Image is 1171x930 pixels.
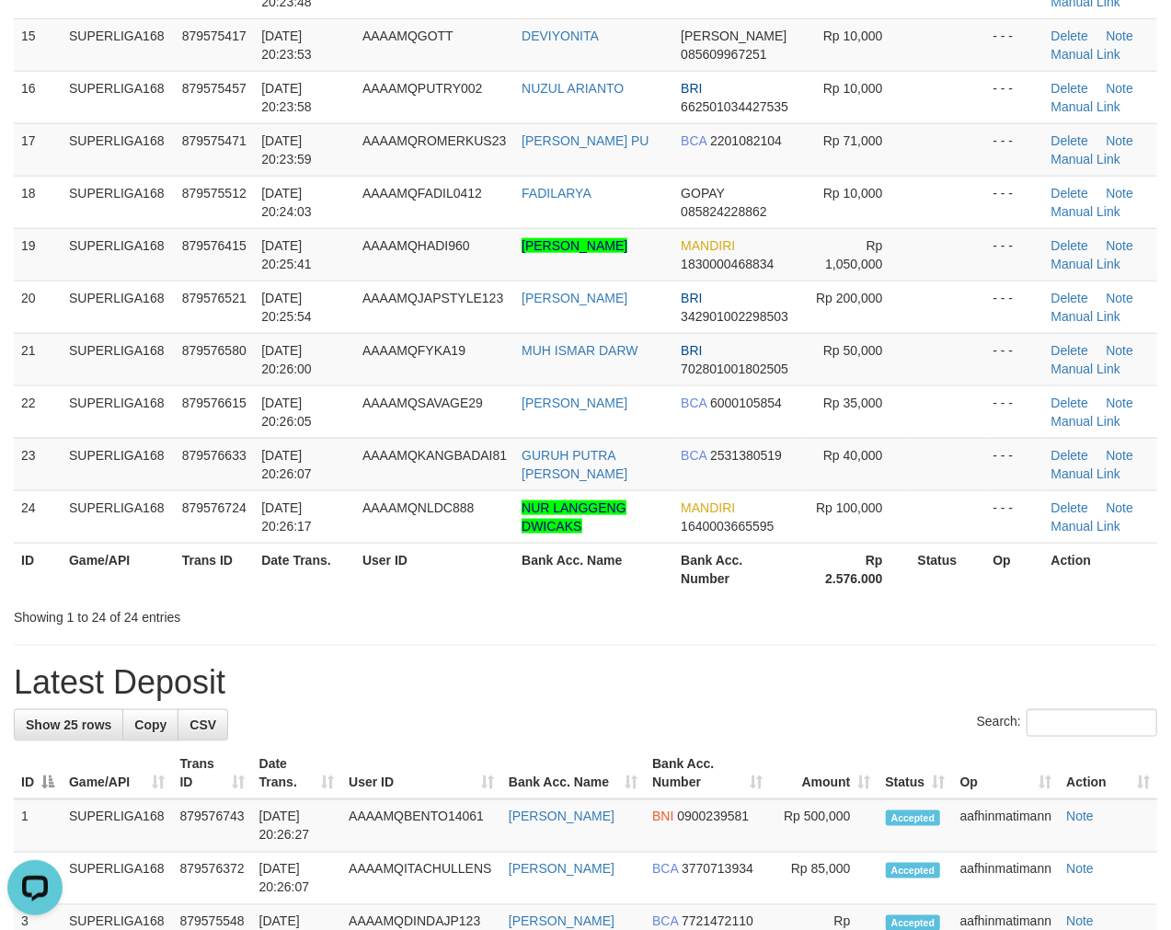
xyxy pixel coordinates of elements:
[62,438,175,490] td: SUPERLIGA168
[1107,396,1134,410] a: Note
[681,448,706,463] span: BCA
[652,862,678,877] span: BCA
[182,186,247,201] span: 879575512
[1051,99,1121,114] a: Manual Link
[823,29,883,43] span: Rp 10,000
[62,747,173,799] th: Game/API: activate to sort column ascending
[14,438,62,490] td: 23
[682,914,753,929] span: Copy 7721472110 to clipboard
[985,176,1043,228] td: - - -
[14,333,62,385] td: 21
[261,500,312,534] span: [DATE] 20:26:17
[14,176,62,228] td: 18
[509,862,614,877] a: [PERSON_NAME]
[14,601,474,626] div: Showing 1 to 24 of 24 entries
[681,186,724,201] span: GOPAY
[823,448,883,463] span: Rp 40,000
[175,543,255,595] th: Trans ID
[953,747,1060,799] th: Op: activate to sort column ascending
[771,799,878,853] td: Rp 500,000
[1051,414,1121,429] a: Manual Link
[261,291,312,324] span: [DATE] 20:25:54
[62,490,175,543] td: SUPERLIGA168
[673,543,800,595] th: Bank Acc. Number
[62,799,173,853] td: SUPERLIGA168
[362,133,506,148] span: AAAAMQROMERKUS23
[823,186,883,201] span: Rp 10,000
[14,799,62,853] td: 1
[1051,133,1088,148] a: Delete
[62,71,175,123] td: SUPERLIGA168
[182,343,247,358] span: 879576580
[522,238,627,253] a: [PERSON_NAME]
[522,81,624,96] a: NUZUL ARIANTO
[522,133,649,148] a: [PERSON_NAME] PU
[182,29,247,43] span: 879575417
[182,81,247,96] span: 879575457
[182,396,247,410] span: 879576615
[1051,47,1121,62] a: Manual Link
[710,448,782,463] span: Copy 2531380519 to clipboard
[652,809,673,824] span: BNI
[1051,500,1088,515] a: Delete
[681,500,735,515] span: MANDIRI
[801,543,911,595] th: Rp 2.576.000
[681,309,788,324] span: Copy 342901002298503 to clipboard
[62,853,173,905] td: SUPERLIGA168
[252,799,342,853] td: [DATE] 20:26:27
[14,543,62,595] th: ID
[1044,543,1157,595] th: Action
[1107,133,1134,148] a: Note
[182,238,247,253] span: 879576415
[977,709,1157,737] label: Search:
[182,448,247,463] span: 879576633
[985,438,1043,490] td: - - -
[254,543,355,595] th: Date Trans.
[7,7,63,63] button: Open LiveChat chat widget
[681,291,702,305] span: BRI
[816,291,882,305] span: Rp 200,000
[14,123,62,176] td: 17
[1107,186,1134,201] a: Note
[62,333,175,385] td: SUPERLIGA168
[182,500,247,515] span: 879576724
[985,71,1043,123] td: - - -
[501,747,645,799] th: Bank Acc. Name: activate to sort column ascending
[710,133,782,148] span: Copy 2201082104 to clipboard
[985,333,1043,385] td: - - -
[522,500,626,534] a: NUR LANGGENG DWICAKS
[14,709,123,741] a: Show 25 rows
[189,718,216,732] span: CSV
[522,396,627,410] a: [PERSON_NAME]
[886,810,941,826] span: Accepted
[681,99,788,114] span: Copy 662501034427535 to clipboard
[985,490,1043,543] td: - - -
[62,123,175,176] td: SUPERLIGA168
[261,238,312,271] span: [DATE] 20:25:41
[1107,238,1134,253] a: Note
[1107,291,1134,305] a: Note
[261,396,312,429] span: [DATE] 20:26:05
[261,29,312,62] span: [DATE] 20:23:53
[1051,291,1088,305] a: Delete
[652,914,678,929] span: BCA
[681,133,706,148] span: BCA
[682,862,753,877] span: Copy 3770713934 to clipboard
[182,291,247,305] span: 879576521
[1051,204,1121,219] a: Manual Link
[14,281,62,333] td: 20
[825,238,882,271] span: Rp 1,050,000
[182,133,247,148] span: 879575471
[771,747,878,799] th: Amount: activate to sort column ascending
[173,799,252,853] td: 879576743
[1051,238,1088,253] a: Delete
[911,543,986,595] th: Status
[341,747,501,799] th: User ID: activate to sort column ascending
[362,186,482,201] span: AAAAMQFADIL0412
[62,176,175,228] td: SUPERLIGA168
[14,490,62,543] td: 24
[261,343,312,376] span: [DATE] 20:26:00
[1051,186,1088,201] a: Delete
[26,718,111,732] span: Show 25 rows
[14,385,62,438] td: 22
